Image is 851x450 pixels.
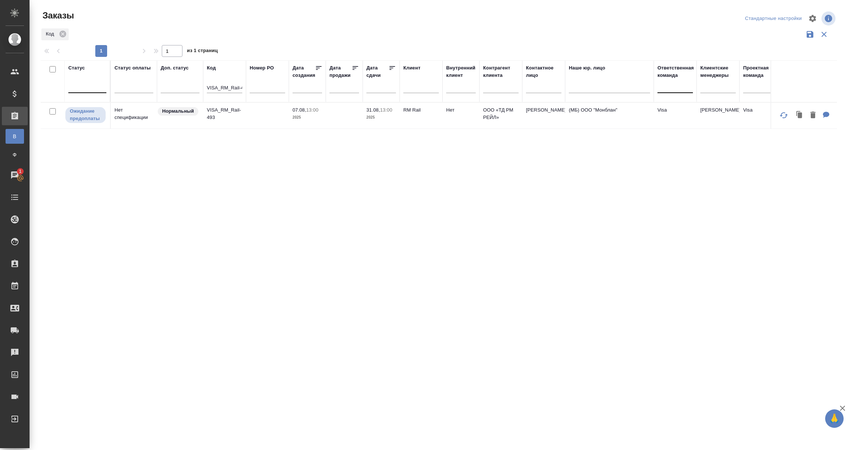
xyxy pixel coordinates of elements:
[207,106,242,121] p: VISA_RM_Rail-493
[804,10,821,27] span: Настроить таблицу
[157,106,199,116] div: Статус по умолчанию для стандартных заказов
[6,147,24,162] a: Ф
[697,103,739,129] td: [PERSON_NAME]
[654,103,697,129] td: Visa
[41,28,69,40] div: Код
[828,411,841,426] span: 🙏
[483,106,519,121] p: ООО «ТД РМ РЕЙЛ»
[293,64,315,79] div: Дата создания
[657,64,694,79] div: Ответственная команда
[403,64,420,72] div: Клиент
[803,27,817,41] button: Сохранить фильтры
[380,107,392,113] p: 13:00
[162,108,194,115] p: Нормальный
[825,409,844,428] button: 🙏
[306,107,318,113] p: 13:00
[446,64,476,79] div: Внутренний клиент
[6,129,24,144] a: В
[329,64,352,79] div: Дата продажи
[293,114,322,121] p: 2025
[366,64,389,79] div: Дата сдачи
[743,64,779,79] div: Проектная команда
[2,166,28,184] a: 1
[807,108,819,123] button: Удалить
[483,64,519,79] div: Контрагент клиента
[700,64,736,79] div: Клиентские менеджеры
[446,106,476,114] p: Нет
[111,103,157,129] td: Нет спецификации
[522,103,565,129] td: [PERSON_NAME]
[817,27,831,41] button: Сбросить фильтры
[9,151,20,158] span: Ф
[775,106,793,124] button: Обновить
[526,64,561,79] div: Контактное лицо
[250,64,274,72] div: Номер PO
[187,46,218,57] span: из 1 страниц
[569,64,605,72] div: Наше юр. лицо
[207,64,216,72] div: Код
[793,108,807,123] button: Клонировать
[293,107,306,113] p: 07.08,
[366,107,380,113] p: 31.08,
[743,13,804,24] div: split button
[739,103,782,129] td: Visa
[14,168,26,175] span: 1
[403,106,439,114] p: RM Rail
[821,11,837,25] span: Посмотреть информацию
[565,103,654,129] td: (МБ) ООО "Монблан"
[9,133,20,140] span: В
[161,64,189,72] div: Доп. статус
[41,10,74,21] span: Заказы
[115,64,151,72] div: Статус оплаты
[68,64,85,72] div: Статус
[70,108,101,122] p: Ожидание предоплаты
[46,30,57,38] p: Код
[366,114,396,121] p: 2025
